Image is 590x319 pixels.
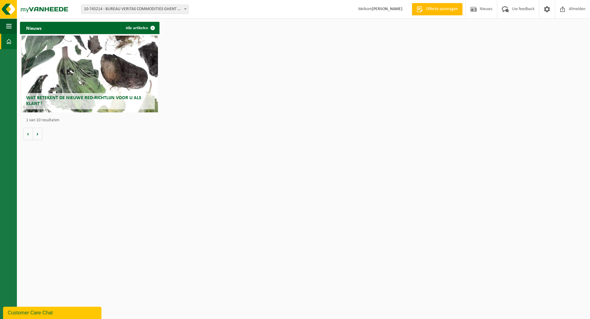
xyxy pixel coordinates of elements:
span: Offerte aanvragen [424,6,459,12]
button: Volgende [33,128,42,140]
h2: Nieuws [20,22,48,34]
a: Alle artikelen [121,22,159,34]
strong: [PERSON_NAME] [372,7,403,11]
span: 10-745214 - BUREAU VERITAS COMMODITIES GHENT NV [81,5,188,14]
p: 1 van 10 resultaten [26,118,156,123]
a: Wat betekent de nieuwe RED-richtlijn voor u als klant? [22,36,158,112]
iframe: chat widget [3,305,103,319]
a: Offerte aanvragen [412,3,462,15]
span: 10-745214 - BUREAU VERITAS COMMODITIES GHENT NV [81,5,189,14]
span: Wat betekent de nieuwe RED-richtlijn voor u als klant? [26,95,141,106]
button: Vorige [23,128,33,140]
